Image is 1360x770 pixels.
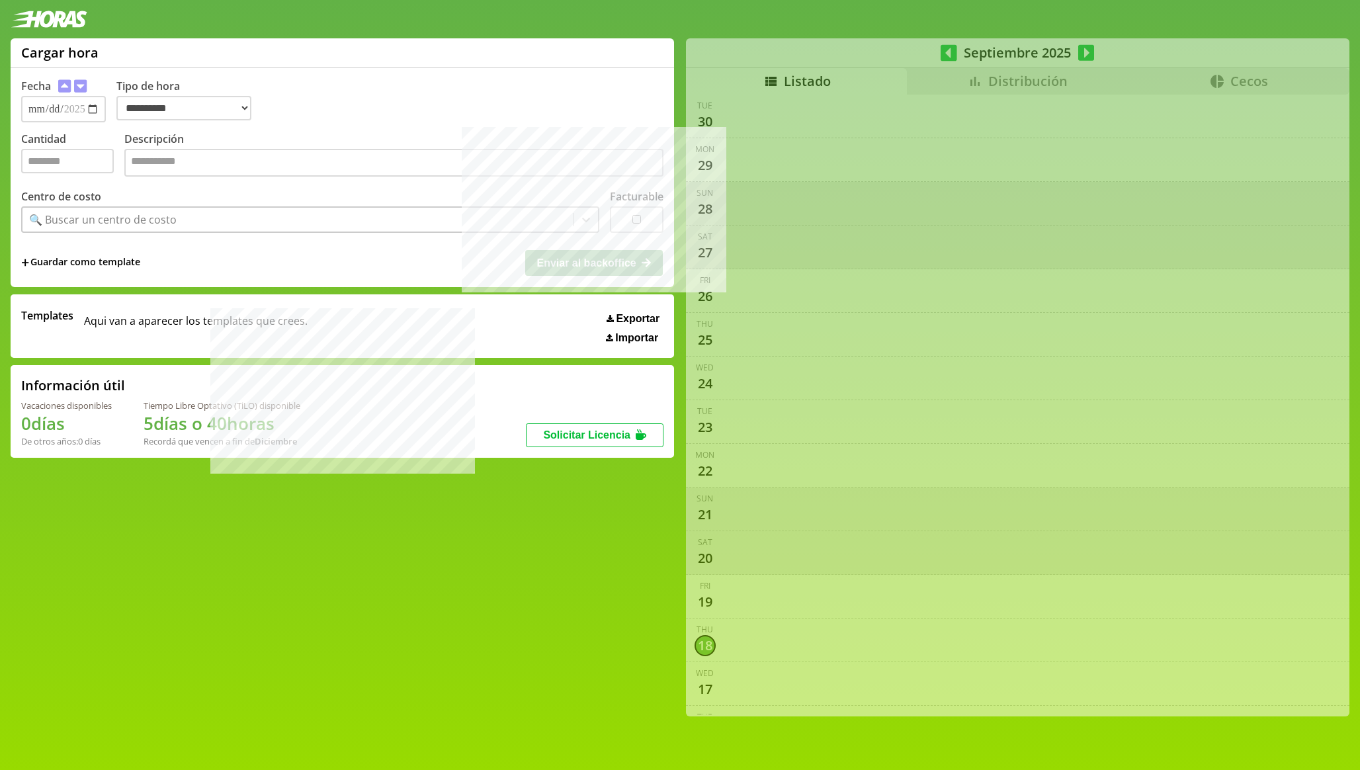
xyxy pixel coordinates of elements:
[21,400,112,411] div: Vacaciones disponibles
[21,308,73,323] span: Templates
[116,96,251,120] select: Tipo de hora
[543,429,630,441] span: Solicitar Licencia
[21,435,112,447] div: De otros años: 0 días
[21,411,112,435] h1: 0 días
[21,255,29,270] span: +
[616,313,659,325] span: Exportar
[21,189,101,204] label: Centro de costo
[21,255,140,270] span: +Guardar como template
[610,189,663,204] label: Facturable
[144,400,300,411] div: Tiempo Libre Optativo (TiLO) disponible
[11,11,87,28] img: logotipo
[21,149,114,173] input: Cantidad
[21,44,99,62] h1: Cargar hora
[144,435,300,447] div: Recordá que vencen a fin de
[526,423,663,447] button: Solicitar Licencia
[21,376,125,394] h2: Información útil
[144,411,300,435] h1: 5 días o 40 horas
[603,312,663,325] button: Exportar
[116,79,262,122] label: Tipo de hora
[21,132,124,180] label: Cantidad
[29,212,177,227] div: 🔍 Buscar un centro de costo
[84,308,308,344] span: Aqui van a aparecer los templates que crees.
[21,79,51,93] label: Fecha
[255,435,297,447] b: Diciembre
[124,149,663,177] textarea: Descripción
[124,132,663,180] label: Descripción
[615,332,658,344] span: Importar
